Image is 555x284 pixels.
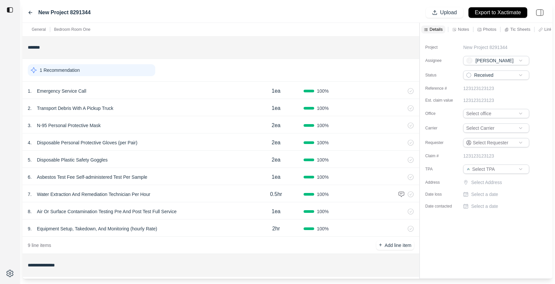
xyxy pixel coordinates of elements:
[483,26,496,32] p: Photos
[425,45,458,50] label: Project
[425,111,458,116] label: Office
[471,179,531,186] p: Select Address
[38,9,91,17] label: New Project 8291344
[272,173,280,181] p: 1ea
[425,153,458,159] label: Claim #
[425,180,458,185] label: Address
[425,98,458,103] label: Est. claim value
[34,121,103,130] p: N-95 Personal Protective Mask
[317,139,329,146] span: 100 %
[317,174,329,180] span: 100 %
[317,225,329,232] span: 100 %
[425,125,458,131] label: Carrier
[28,242,51,249] p: 9 line items
[376,241,414,250] button: +Add line item
[379,241,382,249] p: +
[272,121,280,129] p: 2ea
[317,122,329,129] span: 100 %
[34,104,116,113] p: Transport Debris With A Pickup Truck
[28,174,32,180] p: 6 .
[28,122,32,129] p: 3 .
[468,7,527,18] button: Export to Xactimate
[425,140,458,145] label: Requester
[440,9,457,17] p: Upload
[28,225,32,232] p: 9 .
[32,27,46,32] p: General
[270,190,282,198] p: 0.5hr
[317,105,329,112] span: 100 %
[272,208,280,215] p: 1ea
[54,27,91,32] p: Bedroom Room One
[34,86,89,96] p: Emergency Service Call
[7,7,13,13] img: toggle sidebar
[398,191,405,198] img: comment
[34,172,150,182] p: Asbestos Test Fee Self-administered Test Per Sample
[28,105,32,112] p: 2 .
[463,153,494,159] p: 123123123123
[272,139,280,147] p: 2ea
[463,44,507,51] p: New Project 8291344
[272,87,280,95] p: 1ea
[429,26,443,32] p: Details
[28,139,32,146] p: 4 .
[34,224,160,233] p: Equipment Setup, Takedown, And Monitoring (hourly Rate)
[272,104,280,112] p: 1ea
[425,192,458,197] label: Date loss
[463,97,494,104] p: 123123123123
[28,208,32,215] p: 8 .
[317,208,329,215] span: 100 %
[28,157,32,163] p: 5 .
[28,191,32,198] p: 7 .
[385,242,411,249] p: Add line item
[34,138,140,147] p: Disposable Personal Protective Gloves (per Pair)
[425,58,458,63] label: Assignee
[425,72,458,78] label: Status
[463,85,494,92] p: 123123123123
[317,157,329,163] span: 100 %
[425,204,458,209] label: Date contacted
[426,7,463,18] button: Upload
[34,207,179,216] p: Air Or Surface Contamination Testing Pre And Post Test Full Service
[272,225,280,233] p: 2hr
[317,88,329,94] span: 100 %
[28,88,32,94] p: 1 .
[34,190,153,199] p: Water Extraction And Remediation Technician Per Hour
[510,26,530,32] p: Tic Sheets
[425,86,458,91] label: Reference #
[317,191,329,198] span: 100 %
[475,9,521,17] p: Export to Xactimate
[34,155,110,165] p: Disposable Plastic Safety Goggles
[471,203,498,210] p: Select a date
[458,26,469,32] p: Notes
[272,156,280,164] p: 2ea
[533,5,547,20] img: right-panel.svg
[40,67,80,73] p: 1 Recommendation
[471,191,498,198] p: Select a date
[425,166,458,172] label: TPA
[544,26,554,32] p: Links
